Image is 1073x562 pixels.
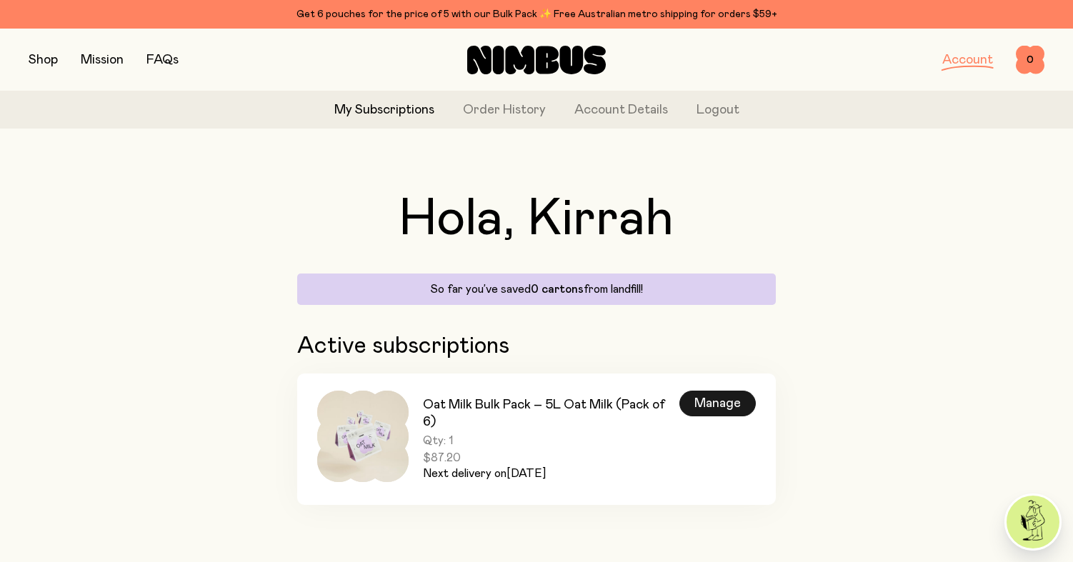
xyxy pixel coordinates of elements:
[297,333,776,359] h2: Active subscriptions
[146,54,179,66] a: FAQs
[531,283,584,295] span: 0 cartons
[423,396,679,431] h3: Oat Milk Bulk Pack – 5L Oat Milk (Pack of 6)
[297,194,776,245] h1: Hola, Kirrah
[679,391,756,416] div: Manage
[334,101,434,120] a: My Subscriptions
[574,101,668,120] a: Account Details
[81,54,124,66] a: Mission
[423,465,679,482] p: Next delivery on
[506,468,546,479] span: [DATE]
[1007,496,1059,548] img: agent
[1016,46,1044,74] button: 0
[423,433,679,448] span: Qty: 1
[297,373,776,505] a: Oat Milk Bulk Pack – 5L Oat Milk (Pack of 6)Qty: 1$87.20Next delivery on[DATE]Manage
[423,451,679,465] span: $87.20
[463,101,546,120] a: Order History
[29,6,1044,23] div: Get 6 pouches for the price of 5 with our Bulk Pack ✨ Free Australian metro shipping for orders $59+
[942,54,993,66] a: Account
[697,101,739,120] button: Logout
[306,282,767,296] p: So far you’ve saved from landfill!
